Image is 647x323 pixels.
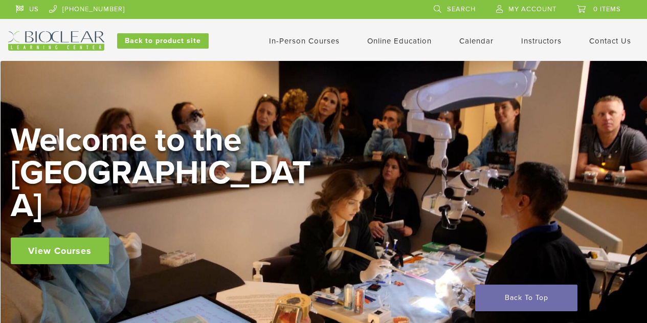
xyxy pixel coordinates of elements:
[8,31,104,51] img: Bioclear
[459,36,494,46] a: Calendar
[508,5,556,13] span: My Account
[11,124,318,222] h2: Welcome to the [GEOGRAPHIC_DATA]
[593,5,621,13] span: 0 items
[589,36,631,46] a: Contact Us
[521,36,562,46] a: Instructors
[117,33,209,49] a: Back to product site
[11,238,109,264] a: View Courses
[447,5,476,13] span: Search
[367,36,432,46] a: Online Education
[269,36,340,46] a: In-Person Courses
[475,285,577,311] a: Back To Top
